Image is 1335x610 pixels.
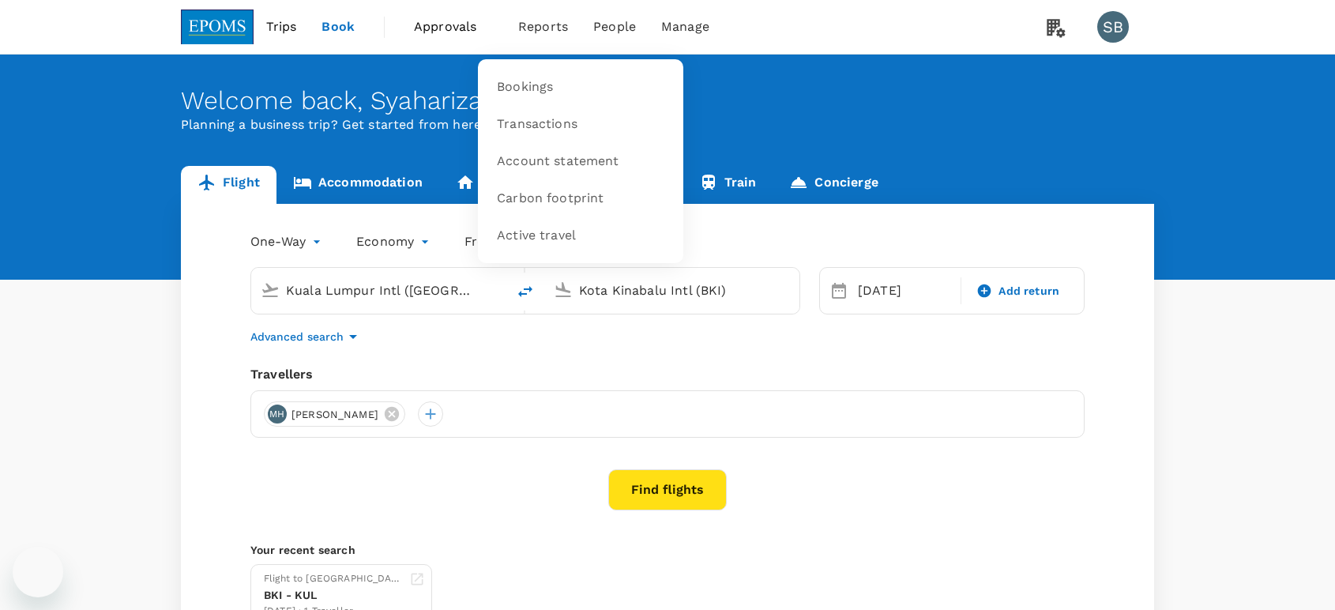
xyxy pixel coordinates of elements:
a: Active travel [487,217,674,254]
span: Book [322,17,355,36]
div: Welcome back , Syaharizan . [181,86,1154,115]
button: Open [788,288,792,292]
span: Add return [998,283,1059,299]
a: Bookings [487,69,674,106]
div: BKI - KUL [264,587,403,604]
p: Planning a business trip? Get started from here. [181,115,1154,134]
button: Open [495,288,498,292]
span: Trips [266,17,297,36]
div: MH[PERSON_NAME] [264,401,405,427]
iframe: Button to launch messaging window [13,547,63,597]
span: Approvals [414,17,493,36]
a: Long stay [439,166,560,204]
a: Accommodation [276,166,439,204]
p: Your recent search [250,542,1085,558]
a: Carbon footprint [487,180,674,217]
span: People [593,17,636,36]
p: Frequent flyer programme [464,232,628,251]
span: Bookings [497,78,553,96]
div: Flight to [GEOGRAPHIC_DATA] [264,571,403,587]
div: SB [1097,11,1129,43]
span: [PERSON_NAME] [282,407,388,423]
button: Find flights [608,469,727,510]
span: Carbon footprint [497,190,604,208]
div: One-Way [250,229,325,254]
div: [DATE] [852,275,957,307]
button: Advanced search [250,327,363,346]
a: Train [683,166,773,204]
span: Account statement [497,152,619,171]
input: Going to [579,278,766,303]
span: Manage [661,17,709,36]
input: Depart from [286,278,473,303]
div: MH [268,405,287,424]
button: Frequent flyer programme [464,232,647,251]
img: EPOMS SDN BHD [181,9,254,44]
a: Transactions [487,106,674,143]
a: Concierge [773,166,894,204]
div: Travellers [250,365,1085,384]
a: Account statement [487,143,674,180]
span: Reports [518,17,568,36]
div: Economy [356,229,433,254]
span: Transactions [497,115,577,134]
span: Active travel [497,227,576,245]
a: Flight [181,166,276,204]
button: delete [506,273,544,311]
p: Advanced search [250,329,344,345]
